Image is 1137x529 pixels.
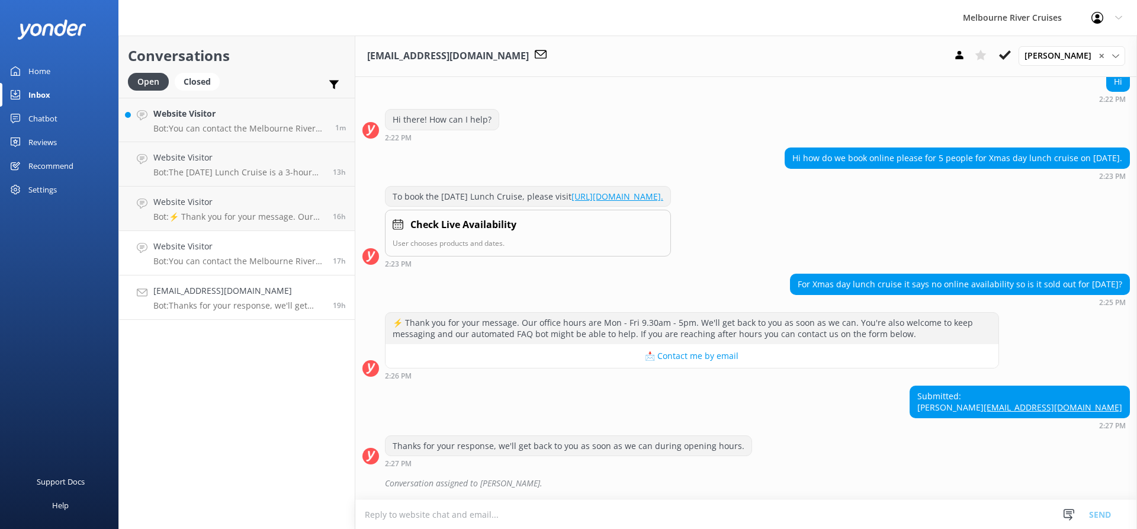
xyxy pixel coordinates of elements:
p: Bot: You can contact the Melbourne River Cruises team by emailing [EMAIL_ADDRESS][DOMAIN_NAME]. V... [153,256,324,267]
div: For Xmas day lunch cruise it says no online availability so is it sold out for [DATE]? [791,274,1129,294]
strong: 2:23 PM [1099,173,1126,180]
div: ⚡ Thank you for your message. Our office hours are Mon - Fri 9.30am - 5pm. We'll get back to you ... [386,313,998,344]
strong: 2:23 PM [385,261,412,268]
h4: Website Visitor [153,195,324,209]
strong: 2:27 PM [1099,422,1126,429]
div: Open [128,73,169,91]
p: Bot: Thanks for your response, we'll get back to you as soon as we can during opening hours. [153,300,324,311]
img: yonder-white-logo.png [18,20,86,39]
h4: Website Visitor [153,240,324,253]
div: 02:27pm 11-Aug-2025 (UTC +10:00) Australia/Sydney [385,459,752,467]
div: Chatbot [28,107,57,130]
a: Website VisitorBot:You can contact the Melbourne River Cruises team by emailing [EMAIL_ADDRESS][D... [119,231,355,275]
span: 05:09pm 11-Aug-2025 (UTC +10:00) Australia/Sydney [333,211,346,222]
div: Closed [175,73,220,91]
div: 02:27pm 11-Aug-2025 (UTC +10:00) Australia/Sydney [910,421,1130,429]
a: [EMAIL_ADDRESS][DOMAIN_NAME]Bot:Thanks for your response, we'll get back to you as soon as we can... [119,275,355,320]
span: 08:01pm 11-Aug-2025 (UTC +10:00) Australia/Sydney [333,167,346,177]
div: 02:23pm 11-Aug-2025 (UTC +10:00) Australia/Sydney [385,259,671,268]
strong: 2:27 PM [385,460,412,467]
a: [URL][DOMAIN_NAME]. [571,191,663,202]
h4: Check Live Availability [410,217,516,233]
div: Support Docs [37,470,85,493]
strong: 2:25 PM [1099,299,1126,306]
a: Open [128,75,175,88]
span: ✕ [1099,50,1104,62]
div: Reviews [28,130,57,154]
div: Submitted: [PERSON_NAME] [910,386,1129,418]
div: Hi how do we book online please for 5 people for Xmas day lunch cruise on [DATE]. [785,148,1129,168]
p: User chooses products and dates. [393,238,663,249]
div: 02:22pm 11-Aug-2025 (UTC +10:00) Australia/Sydney [385,133,499,142]
div: 02:22pm 11-Aug-2025 (UTC +10:00) Australia/Sydney [1099,95,1130,103]
div: 02:25pm 11-Aug-2025 (UTC +10:00) Australia/Sydney [790,298,1130,306]
h4: [EMAIL_ADDRESS][DOMAIN_NAME] [153,284,324,297]
span: 09:38am 12-Aug-2025 (UTC +10:00) Australia/Sydney [335,123,346,133]
h4: Website Visitor [153,151,324,164]
span: 02:27pm 11-Aug-2025 (UTC +10:00) Australia/Sydney [333,300,346,310]
h2: Conversations [128,44,346,67]
div: 02:23pm 11-Aug-2025 (UTC +10:00) Australia/Sydney [785,172,1130,180]
a: Website VisitorBot:You can contact the Melbourne River Cruises team by emailing [EMAIL_ADDRESS][D... [119,98,355,142]
h4: Website Visitor [153,107,326,120]
div: Settings [28,178,57,201]
div: Inbox [28,83,50,107]
a: Website VisitorBot:The [DATE] Lunch Cruise is a 3-hour festive experience on [DATE], from 12:00pm... [119,142,355,187]
p: Bot: The [DATE] Lunch Cruise is a 3-hour festive experience on [DATE], from 12:00pm to 3:00pm alo... [153,167,324,178]
div: Conversation assigned to [PERSON_NAME]. [385,473,1130,493]
span: 03:47pm 11-Aug-2025 (UTC +10:00) Australia/Sydney [333,256,346,266]
button: 📩 Contact me by email [386,344,998,368]
div: Assign User [1019,46,1125,65]
strong: 2:22 PM [1099,96,1126,103]
h3: [EMAIL_ADDRESS][DOMAIN_NAME] [367,49,529,64]
div: Hi there! How can I help? [386,110,499,130]
p: Bot: ⚡ Thank you for your message. Our office hours are Mon - Fri 9.30am - 5pm. We'll get back to... [153,211,324,222]
div: Recommend [28,154,73,178]
div: 02:26pm 11-Aug-2025 (UTC +10:00) Australia/Sydney [385,371,999,380]
div: Home [28,59,50,83]
a: Closed [175,75,226,88]
div: Thanks for your response, we'll get back to you as soon as we can during opening hours. [386,436,751,456]
span: [PERSON_NAME] [1024,49,1099,62]
a: Website VisitorBot:⚡ Thank you for your message. Our office hours are Mon - Fri 9.30am - 5pm. We'... [119,187,355,231]
div: Hi [1107,72,1129,92]
strong: 2:26 PM [385,373,412,380]
div: 2025-08-11T04:36:09.545 [362,473,1130,493]
div: To book the [DATE] Lunch Cruise, please visit [386,187,670,207]
p: Bot: You can contact the Melbourne River Cruises team by emailing [EMAIL_ADDRESS][DOMAIN_NAME]. V... [153,123,326,134]
a: [EMAIL_ADDRESS][DOMAIN_NAME] [984,402,1122,413]
strong: 2:22 PM [385,134,412,142]
div: Help [52,493,69,517]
